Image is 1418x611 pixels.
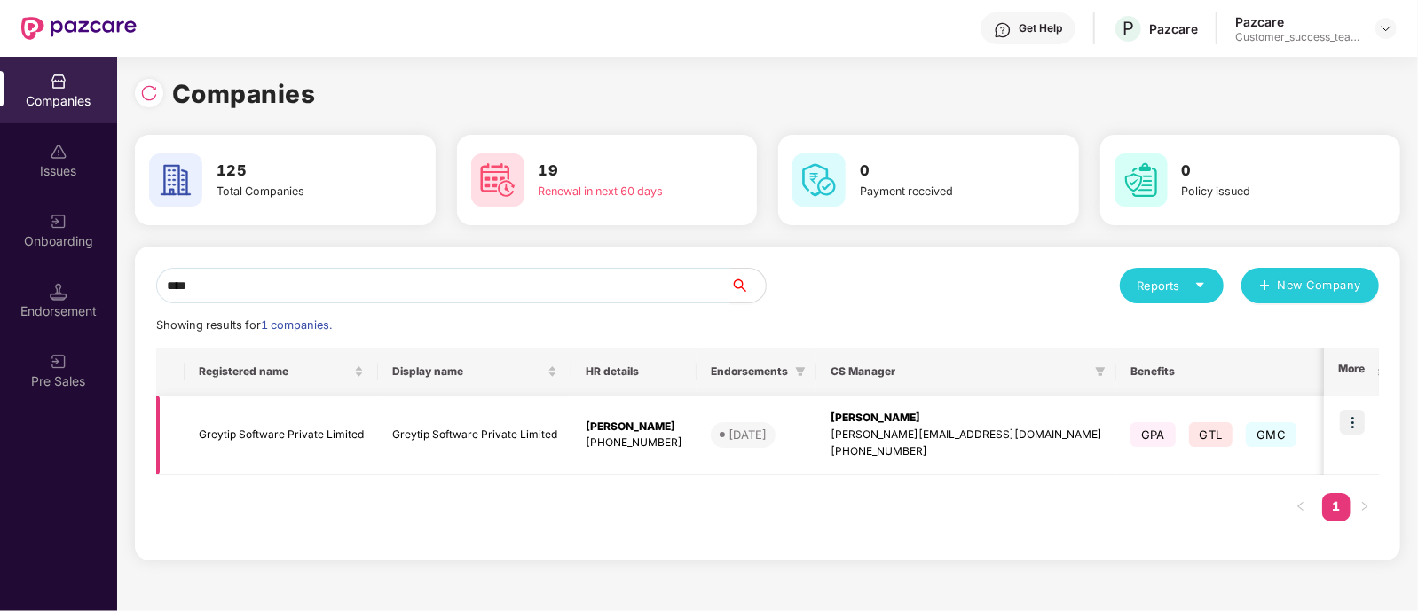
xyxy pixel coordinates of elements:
span: right [1359,501,1370,512]
img: svg+xml;base64,PHN2ZyB4bWxucz0iaHR0cDovL3d3dy53My5vcmcvMjAwMC9zdmciIHdpZHRoPSI2MCIgaGVpZ2h0PSI2MC... [1115,153,1168,207]
button: search [729,268,767,303]
li: Previous Page [1287,493,1315,521]
span: GMC [1246,422,1296,447]
div: Pazcare [1149,20,1198,37]
div: [PERSON_NAME] [586,419,682,435]
span: Endorsements [711,364,788,379]
button: plusNew Company [1241,268,1379,303]
img: svg+xml;base64,PHN2ZyBpZD0iSGVscC0zMngzMiIgeG1sbnM9Imh0dHA6Ly93d3cudzMub3JnLzIwMDAvc3ZnIiB3aWR0aD... [994,21,1012,39]
img: svg+xml;base64,PHN2ZyBpZD0iSXNzdWVzX2Rpc2FibGVkIiB4bWxucz0iaHR0cDovL3d3dy53My5vcmcvMjAwMC9zdmciIH... [50,143,67,161]
h3: 0 [1182,160,1335,183]
span: filter [792,361,809,382]
h1: Companies [172,74,316,114]
li: 1 [1322,493,1351,521]
span: plus [1259,279,1271,294]
td: Greytip Software Private Limited [185,396,378,475]
a: 1 [1322,493,1351,520]
span: 1 companies. [261,318,332,332]
img: svg+xml;base64,PHN2ZyB3aWR0aD0iMjAiIGhlaWdodD0iMjAiIHZpZXdCb3g9IjAgMCAyMCAyMCIgZmlsbD0ibm9uZSIgeG... [50,213,67,231]
span: Display name [392,364,544,379]
th: Registered name [185,348,378,396]
img: svg+xml;base64,PHN2ZyBpZD0iUmVsb2FkLTMyeDMyIiB4bWxucz0iaHR0cDovL3d3dy53My5vcmcvMjAwMC9zdmciIHdpZH... [140,84,158,102]
div: Total Companies [217,183,369,200]
span: Showing results for [156,318,332,332]
h3: 0 [860,160,1012,183]
img: New Pazcare Logo [21,17,137,40]
button: left [1287,493,1315,521]
div: Payment received [860,183,1012,200]
td: Greytip Software Private Limited [378,396,571,475]
span: New Company [1278,277,1362,294]
button: right [1351,493,1379,521]
span: filter [1091,361,1109,382]
li: Next Page [1351,493,1379,521]
span: filter [795,366,806,377]
span: filter [1095,366,1106,377]
h3: 19 [539,160,691,183]
div: Get Help [1019,21,1062,35]
div: [PHONE_NUMBER] [831,443,1102,460]
div: [PERSON_NAME] [831,410,1102,427]
img: svg+xml;base64,PHN2ZyB4bWxucz0iaHR0cDovL3d3dy53My5vcmcvMjAwMC9zdmciIHdpZHRoPSI2MCIgaGVpZ2h0PSI2MC... [471,153,524,207]
img: svg+xml;base64,PHN2ZyB3aWR0aD0iMjAiIGhlaWdodD0iMjAiIHZpZXdCb3g9IjAgMCAyMCAyMCIgZmlsbD0ibm9uZSIgeG... [50,353,67,371]
div: Reports [1138,277,1206,294]
h3: 125 [217,160,369,183]
span: caret-down [1194,279,1206,291]
th: HR details [571,348,697,396]
img: icon [1340,410,1365,435]
div: Pazcare [1235,13,1359,30]
span: GTL [1189,422,1233,447]
th: Display name [378,348,571,396]
div: Customer_success_team_lead [1235,30,1359,44]
div: [PERSON_NAME][EMAIL_ADDRESS][DOMAIN_NAME] [831,427,1102,443]
div: Renewal in next 60 days [539,183,691,200]
span: search [729,278,766,293]
img: svg+xml;base64,PHN2ZyBpZD0iRHJvcGRvd24tMzJ4MzIiIHhtbG5zPSJodHRwOi8vd3d3LnczLm9yZy8yMDAwL3N2ZyIgd2... [1379,21,1393,35]
div: Policy issued [1182,183,1335,200]
img: svg+xml;base64,PHN2ZyB4bWxucz0iaHR0cDovL3d3dy53My5vcmcvMjAwMC9zdmciIHdpZHRoPSI2MCIgaGVpZ2h0PSI2MC... [792,153,846,207]
span: P [1123,18,1134,39]
span: left [1296,501,1306,512]
th: More [1324,348,1379,396]
img: svg+xml;base64,PHN2ZyB3aWR0aD0iMTQuNSIgaGVpZ2h0PSIxNC41IiB2aWV3Qm94PSIwIDAgMTYgMTYiIGZpbGw9Im5vbm... [50,283,67,301]
div: [PHONE_NUMBER] [586,435,682,451]
th: Benefits [1116,348,1333,396]
span: Registered name [199,364,351,379]
span: GPA [1130,422,1176,447]
img: svg+xml;base64,PHN2ZyBpZD0iQ29tcGFuaWVzIiB4bWxucz0iaHR0cDovL3d3dy53My5vcmcvMjAwMC9zdmciIHdpZHRoPS... [50,73,67,90]
span: CS Manager [831,364,1088,379]
img: svg+xml;base64,PHN2ZyB4bWxucz0iaHR0cDovL3d3dy53My5vcmcvMjAwMC9zdmciIHdpZHRoPSI2MCIgaGVpZ2h0PSI2MC... [149,153,202,207]
div: [DATE] [729,426,767,443]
